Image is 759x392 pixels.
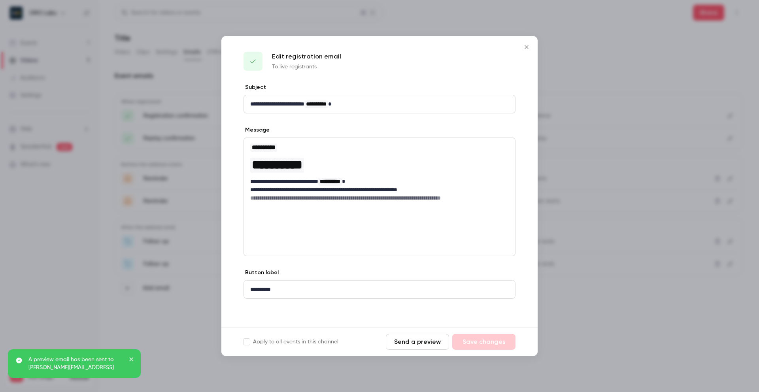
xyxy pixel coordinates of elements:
label: Apply to all events in this channel [244,338,338,346]
div: editor [244,138,515,207]
label: Message [244,126,270,134]
button: Send a preview [386,334,449,350]
div: editor [244,281,515,298]
label: Button label [244,269,279,277]
label: Subject [244,83,266,91]
button: Close [519,39,534,55]
p: A preview email has been sent to [PERSON_NAME][EMAIL_ADDRESS] [28,356,123,371]
button: close [129,356,134,365]
p: Edit registration email [272,52,341,61]
p: To live registrants [272,63,341,71]
div: editor [244,95,515,113]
